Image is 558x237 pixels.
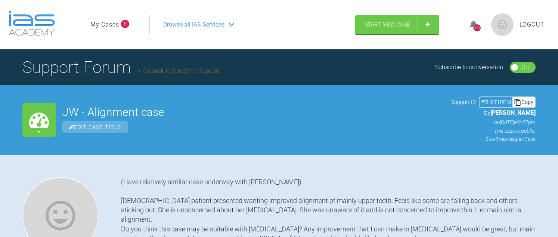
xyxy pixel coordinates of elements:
[138,67,220,74] a: Go back to SureSmile Support
[491,13,514,36] img: profile.png
[451,118,536,126] p: on [DATE] at 2:37pm
[451,135,536,143] p: SureSmile Aligner Case
[451,108,536,118] p: by
[90,20,119,30] a: My Cases
[365,21,410,28] span: Start New Case
[62,121,128,133] span: Edit Case Title
[451,98,476,106] span: Support ID
[121,20,129,28] span: 8
[474,24,481,31] div: 275
[435,62,503,72] div: Subscribe to conversation
[490,109,536,116] span: [PERSON_NAME]
[22,54,220,80] h1: Support Forum
[9,10,55,36] img: logo-light.3e3ef733.png
[451,127,536,135] p: This case is public.
[480,98,512,106] div: # 7H8T1PPM
[163,20,224,30] span: Browse all IAS Services
[520,20,545,30] a: Logout
[355,15,439,34] a: Start New Case
[521,62,529,72] div: On
[62,107,444,118] h2: JW - Alignment case
[512,97,535,107] div: Copy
